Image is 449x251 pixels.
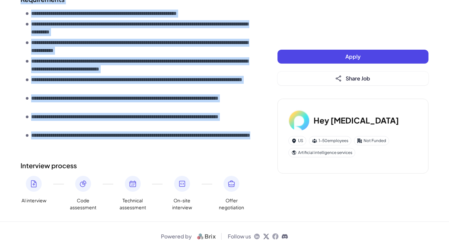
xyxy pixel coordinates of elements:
span: Code assessment [70,197,96,211]
div: Artificial intelligence services [288,148,355,157]
button: Share Job [277,72,428,85]
span: Technical assessment [120,197,146,211]
h3: Hey [MEDICAL_DATA] [314,114,399,126]
span: Share Job [346,75,370,82]
span: Follow us [228,232,251,240]
span: Powered by [161,232,192,240]
img: He [288,110,310,131]
h2: Interview process [21,161,251,171]
div: US [288,136,306,145]
img: logo [194,232,219,240]
div: Not Funded [354,136,389,145]
span: On-site interview [169,197,195,211]
button: Apply [277,50,428,64]
div: 1-50 employees [309,136,351,145]
span: Offer negotiation [218,197,245,211]
span: AI interview [22,197,46,204]
span: Apply [345,53,361,60]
